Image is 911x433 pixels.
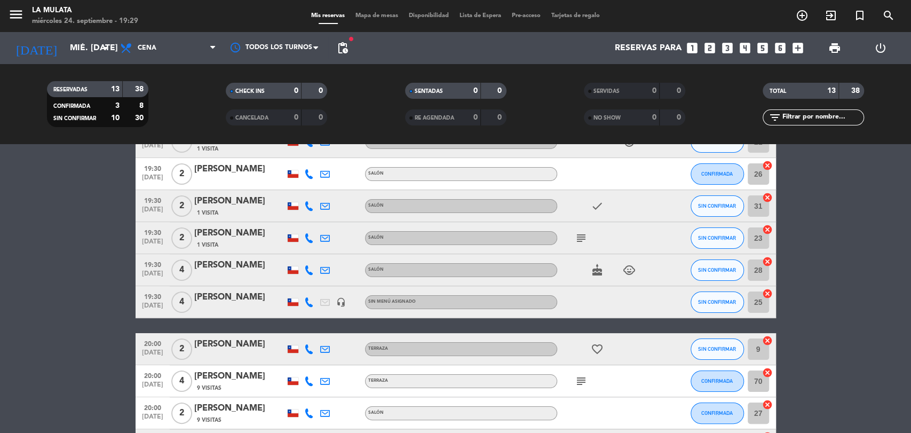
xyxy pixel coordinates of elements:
[762,335,773,346] i: cancel
[762,224,773,235] i: cancel
[139,142,166,154] span: [DATE]
[591,200,604,212] i: check
[738,41,752,55] i: looks_4
[701,378,733,384] span: CONFIRMADA
[32,5,138,16] div: La Mulata
[368,235,384,240] span: Salón
[828,42,841,54] span: print
[294,87,298,95] strong: 0
[415,89,443,94] span: SENTADAS
[615,43,682,53] span: Reservas para
[768,111,781,124] i: filter_list
[591,264,604,277] i: cake
[306,13,350,19] span: Mis reservas
[111,114,120,122] strong: 10
[546,13,605,19] span: Tarjetas de regalo
[336,42,349,54] span: pending_actions
[773,41,787,55] i: looks_6
[368,347,388,351] span: Terraza
[497,114,504,121] strong: 0
[139,238,166,250] span: [DATE]
[756,41,770,55] i: looks_5
[139,413,166,426] span: [DATE]
[139,102,146,109] strong: 8
[796,9,809,22] i: add_circle_outline
[197,416,221,424] span: 9 Visitas
[99,42,112,54] i: arrow_drop_down
[171,371,192,392] span: 4
[769,89,786,94] span: TOTAL
[676,114,683,121] strong: 0
[415,115,454,121] span: RE AGENDADA
[652,114,656,121] strong: 0
[139,302,166,314] span: [DATE]
[194,258,285,272] div: [PERSON_NAME]
[691,403,744,424] button: CONFIRMADA
[139,258,166,270] span: 19:30
[171,259,192,281] span: 4
[652,87,656,95] strong: 0
[197,209,218,217] span: 1 Visita
[197,241,218,249] span: 1 Visita
[139,337,166,349] span: 20:00
[139,206,166,218] span: [DATE]
[676,87,683,95] strong: 0
[171,227,192,249] span: 2
[194,369,285,383] div: [PERSON_NAME]
[762,256,773,267] i: cancel
[575,232,588,245] i: subject
[368,411,384,415] span: Salón
[194,337,285,351] div: [PERSON_NAME]
[506,13,546,19] span: Pre-acceso
[497,87,504,95] strong: 0
[691,292,744,313] button: SIN CONFIRMAR
[348,36,354,42] span: fiber_manual_record
[8,6,24,26] button: menu
[781,112,864,123] input: Filtrar por nombre...
[171,195,192,217] span: 2
[139,226,166,238] span: 19:30
[138,44,156,52] span: Cena
[171,403,192,424] span: 2
[139,369,166,381] span: 20:00
[762,192,773,203] i: cancel
[858,32,903,64] div: LOG OUT
[703,41,717,55] i: looks_two
[368,203,384,208] span: Salón
[32,16,138,27] div: miércoles 24. septiembre - 19:29
[720,41,734,55] i: looks_3
[139,174,166,186] span: [DATE]
[194,290,285,304] div: [PERSON_NAME]
[691,227,744,249] button: SIN CONFIRMAR
[701,410,733,416] span: CONFIRMADA
[319,114,325,121] strong: 0
[171,338,192,360] span: 2
[53,87,88,92] span: RESERVADAS
[139,162,166,174] span: 19:30
[691,338,744,360] button: SIN CONFIRMAR
[591,343,604,356] i: favorite_border
[139,349,166,361] span: [DATE]
[691,371,744,392] button: CONFIRMADA
[350,13,403,19] span: Mapa de mesas
[698,203,736,209] span: SIN CONFIRMAR
[111,85,120,93] strong: 13
[762,288,773,299] i: cancel
[235,115,268,121] span: CANCELADA
[8,6,24,22] i: menu
[135,114,146,122] strong: 30
[454,13,506,19] span: Lista de Espera
[623,264,636,277] i: child_care
[874,42,886,54] i: power_settings_new
[171,163,192,185] span: 2
[171,292,192,313] span: 4
[139,194,166,206] span: 19:30
[294,114,298,121] strong: 0
[194,401,285,415] div: [PERSON_NAME]
[368,300,416,304] span: Sin menú asignado
[368,171,384,176] span: Salón
[403,13,454,19] span: Disponibilidad
[135,85,146,93] strong: 38
[691,259,744,281] button: SIN CONFIRMAR
[575,375,588,388] i: subject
